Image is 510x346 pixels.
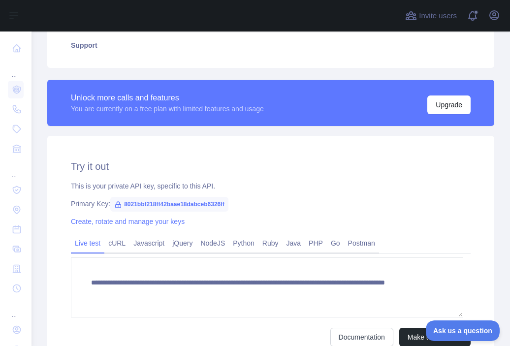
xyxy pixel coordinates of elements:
[110,197,228,212] span: 8021bbf218ff42baae18dabceb6326ff
[59,34,482,56] a: Support
[71,92,264,104] div: Unlock more calls and features
[71,104,264,114] div: You are currently on a free plan with limited features and usage
[283,235,305,251] a: Java
[426,320,500,341] iframe: Toggle Customer Support
[229,235,258,251] a: Python
[305,235,327,251] a: PHP
[104,235,129,251] a: cURL
[129,235,168,251] a: Javascript
[344,235,379,251] a: Postman
[327,235,344,251] a: Go
[8,299,24,319] div: ...
[8,59,24,79] div: ...
[71,199,471,209] div: Primary Key:
[196,235,229,251] a: NodeJS
[419,10,457,22] span: Invite users
[71,159,471,173] h2: Try it out
[427,95,471,114] button: Upgrade
[8,159,24,179] div: ...
[71,218,185,225] a: Create, rotate and manage your keys
[258,235,283,251] a: Ruby
[168,235,196,251] a: jQuery
[71,235,104,251] a: Live test
[403,8,459,24] button: Invite users
[71,181,471,191] div: This is your private API key, specific to this API.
